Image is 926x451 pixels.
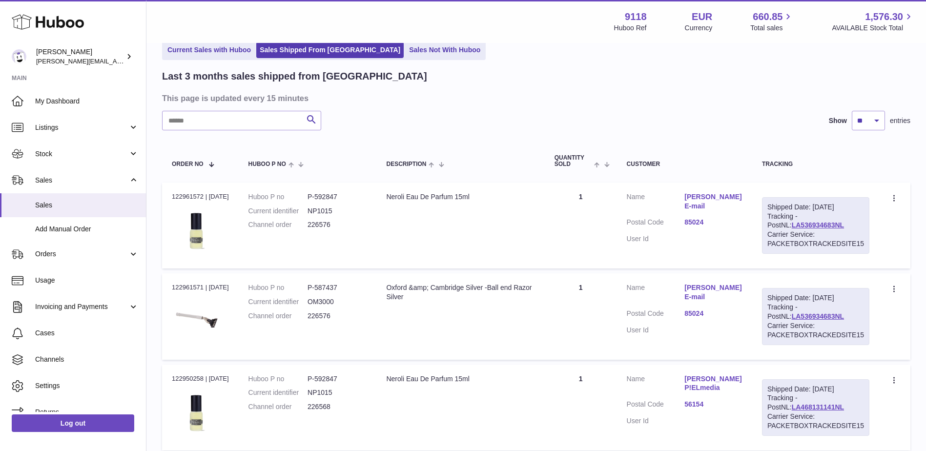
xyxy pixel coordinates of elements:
span: AVAILABLE Stock Total [832,23,914,33]
span: Huboo P no [248,161,286,167]
dt: Huboo P no [248,192,308,202]
img: OC-Razor.jpg [172,295,221,344]
strong: 9118 [625,10,647,23]
dt: Postal Code [627,218,685,229]
h3: This page is updated every 15 minutes [162,93,908,103]
dt: User Id [627,416,685,426]
label: Show [829,116,847,125]
div: Carrier Service: PACKETBOXTRACKEDSITE15 [767,321,864,340]
a: Current Sales with Huboo [164,42,254,58]
a: LA468131141NL [792,403,844,411]
strong: EUR [692,10,712,23]
dt: User Id [627,326,685,335]
dt: Channel order [248,402,308,411]
h2: Last 3 months sales shipped from [GEOGRAPHIC_DATA] [162,70,427,83]
a: LA536934683NL [792,221,844,229]
div: Currency [685,23,713,33]
dt: Channel order [248,311,308,321]
div: 122961571 | [DATE] [172,283,229,292]
dt: Name [627,283,685,304]
img: admin-ajax-1.png [172,204,221,253]
dt: Name [627,192,685,213]
span: Orders [35,249,128,259]
div: Carrier Service: PACKETBOXTRACKEDSITE15 [767,412,864,430]
a: 56154 [684,400,742,409]
span: Invoicing and Payments [35,302,128,311]
dt: Huboo P no [248,374,308,384]
dd: NP1015 [308,388,367,397]
span: Order No [172,161,204,167]
dd: P-592847 [308,192,367,202]
div: Oxford &amp; Cambridge Silver -Ball end Razor Silver [386,283,535,302]
div: 122961572 | [DATE] [172,192,229,201]
a: [PERSON_NAME] P!ELmedia [684,374,742,393]
dd: OM3000 [308,297,367,307]
a: [PERSON_NAME] E-mail [684,283,742,302]
dd: NP1015 [308,206,367,216]
a: 660.85 Total sales [750,10,794,33]
dd: 226576 [308,311,367,321]
a: Sales Not With Huboo [406,42,484,58]
div: Tracking - PostNL: [762,197,869,254]
div: [PERSON_NAME] [36,47,124,66]
span: Usage [35,276,139,285]
span: [PERSON_NAME][EMAIL_ADDRESS][PERSON_NAME][DOMAIN_NAME] [36,57,248,65]
span: Total sales [750,23,794,33]
a: [PERSON_NAME] E-mail [684,192,742,211]
span: Stock [35,149,128,159]
span: Sales [35,176,128,185]
dd: 226576 [308,220,367,229]
span: Channels [35,355,139,364]
dd: P-587437 [308,283,367,292]
td: 1 [545,273,617,359]
dt: User Id [627,234,685,244]
dt: Current identifier [248,206,308,216]
dd: 226568 [308,402,367,411]
div: 122950258 | [DATE] [172,374,229,383]
span: Sales [35,201,139,210]
dt: Channel order [248,220,308,229]
span: Returns [35,408,139,417]
div: Shipped Date: [DATE] [767,203,864,212]
dt: Current identifier [248,388,308,397]
dt: Current identifier [248,297,308,307]
span: Quantity Sold [555,155,592,167]
dt: Postal Code [627,309,685,321]
td: 1 [545,183,617,268]
div: Tracking - PostNL: [762,379,869,436]
div: Customer [627,161,742,167]
dt: Postal Code [627,400,685,411]
span: Add Manual Order [35,225,139,234]
td: 1 [545,365,617,451]
span: Cases [35,328,139,338]
img: freddie.sawkins@czechandspeake.com [12,49,26,64]
a: Sales Shipped From [GEOGRAPHIC_DATA] [256,42,404,58]
div: Neroli Eau De Parfum 15ml [386,192,535,202]
dt: Huboo P no [248,283,308,292]
a: 85024 [684,218,742,227]
a: Log out [12,414,134,432]
div: Tracking [762,161,869,167]
span: entries [890,116,910,125]
img: admin-ajax-1.png [172,386,221,435]
div: Neroli Eau De Parfum 15ml [386,374,535,384]
div: Carrier Service: PACKETBOXTRACKEDSITE15 [767,230,864,248]
dd: P-592847 [308,374,367,384]
span: 660.85 [753,10,782,23]
span: 1,576.30 [865,10,903,23]
a: LA536934683NL [792,312,844,320]
div: Huboo Ref [614,23,647,33]
div: Tracking - PostNL: [762,288,869,345]
a: 85024 [684,309,742,318]
a: 1,576.30 AVAILABLE Stock Total [832,10,914,33]
span: Description [386,161,426,167]
span: My Dashboard [35,97,139,106]
div: Shipped Date: [DATE] [767,385,864,394]
span: Listings [35,123,128,132]
dt: Name [627,374,685,395]
span: Settings [35,381,139,390]
div: Shipped Date: [DATE] [767,293,864,303]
